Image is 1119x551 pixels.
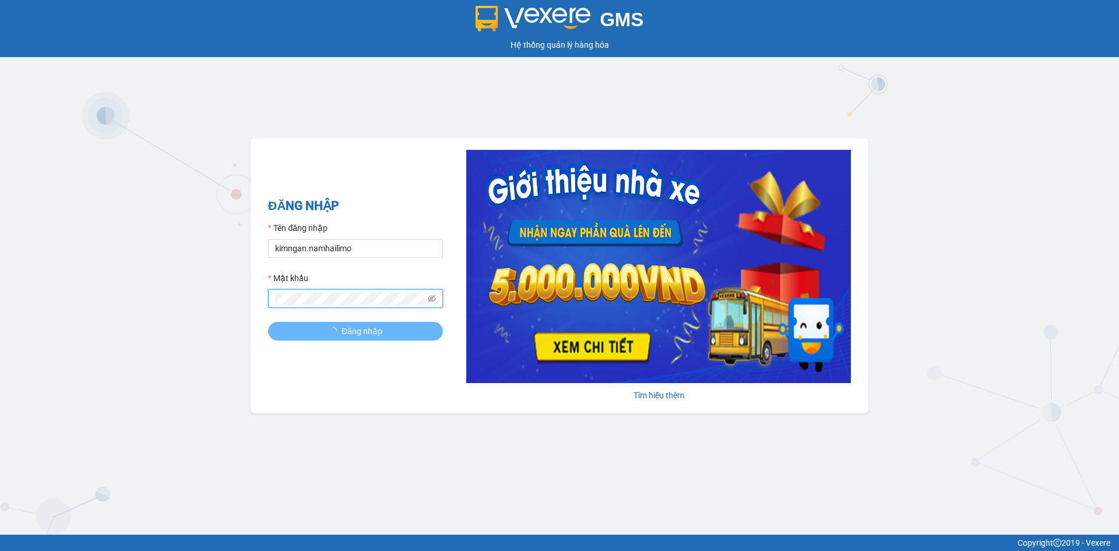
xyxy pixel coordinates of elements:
[268,272,308,285] label: Mật khẩu
[268,222,328,234] label: Tên đăng nhập
[1053,539,1061,547] span: copyright
[476,17,644,27] a: GMS
[275,292,425,305] input: Mật khẩu
[476,6,591,31] img: logo 2
[428,294,436,303] span: eye-invisible
[268,196,443,216] h2: ĐĂNG NHẬP
[3,38,1116,51] div: Hệ thống quản lý hàng hóa
[466,389,851,402] div: Tìm hiểu thêm
[9,536,1110,549] div: Copyright 2019 - Vexere
[329,327,342,335] span: loading
[342,325,382,338] span: Đăng nhập
[466,150,851,383] img: banner-0
[268,239,443,258] input: Tên đăng nhập
[268,322,443,341] button: Đăng nhập
[600,9,643,30] span: GMS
